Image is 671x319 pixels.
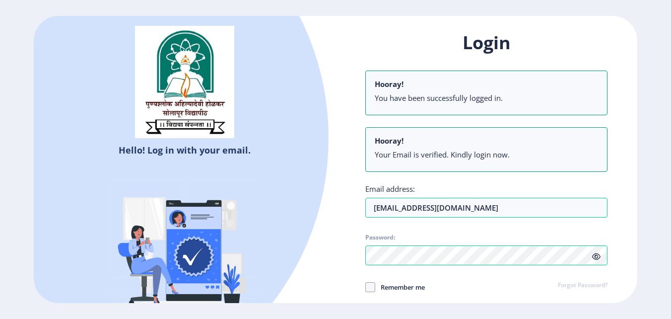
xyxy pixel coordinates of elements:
[365,198,607,218] input: Email address
[365,234,395,241] label: Password:
[375,136,403,146] b: Hooray!
[365,184,415,194] label: Email address:
[375,93,598,103] li: You have been successfully logged in.
[375,79,403,89] b: Hooray!
[365,31,607,55] h1: Login
[135,26,234,138] img: sulogo.png
[375,150,598,159] li: Your Email is verified. Kindly login now.
[375,281,425,293] span: Remember me
[558,281,607,290] a: Forgot Password?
